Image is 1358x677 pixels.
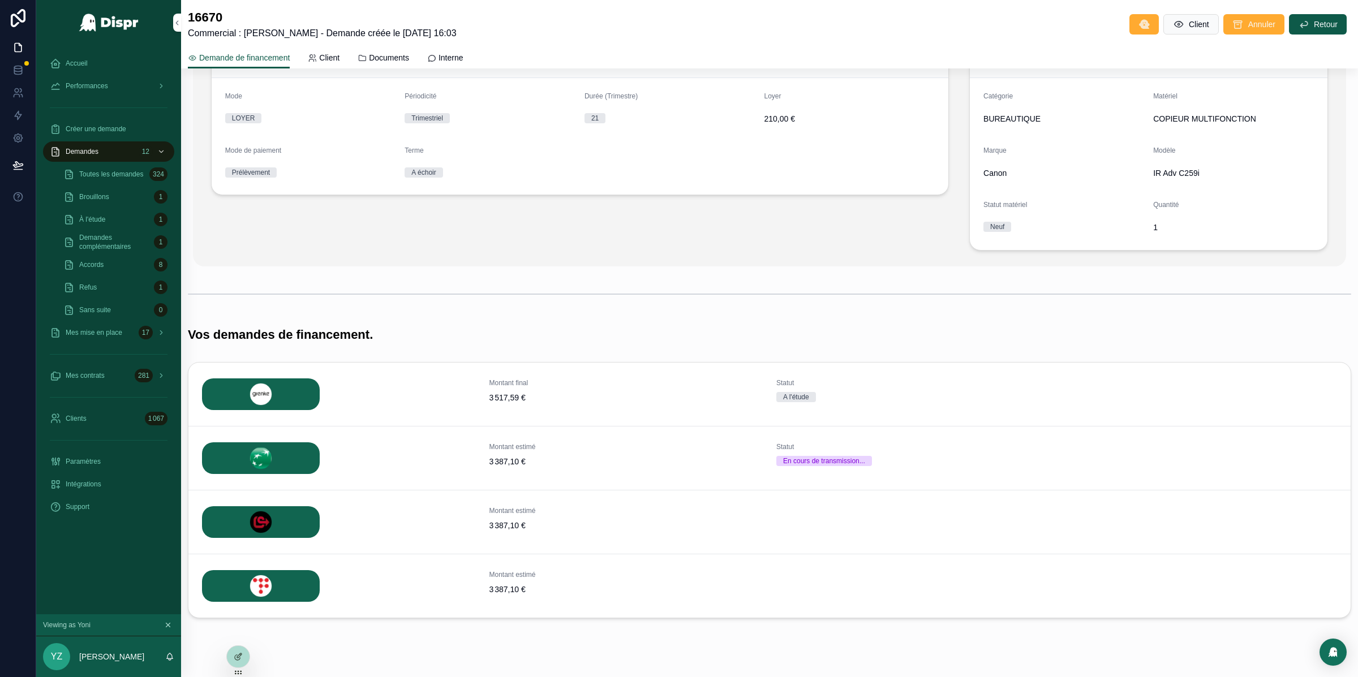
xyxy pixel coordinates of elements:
[43,119,174,139] a: Créer une demande
[79,215,105,224] span: À l'étude
[79,170,143,179] span: Toutes les demandes
[145,412,167,425] div: 1 067
[489,456,763,467] span: 3 387,10 €
[983,146,1007,154] span: Marque
[66,457,101,466] span: Paramètres
[411,167,436,178] div: A échoir
[225,146,281,154] span: Mode de paiement
[202,570,320,602] img: LEASECOM.png
[1289,14,1347,35] button: Retour
[439,52,463,63] span: Interne
[188,9,457,27] h1: 16670
[202,378,320,410] img: GREN.png
[66,59,88,68] span: Accueil
[43,408,174,429] a: Clients1 067
[66,147,98,156] span: Demandes
[154,190,167,204] div: 1
[225,92,242,100] span: Mode
[79,651,144,662] p: [PERSON_NAME]
[154,213,167,226] div: 1
[188,326,373,344] h1: Vos demandes de financement.
[188,48,290,69] a: Demande de financement
[57,255,174,275] a: Accords8
[1153,146,1175,154] span: Modèle
[1153,113,1256,124] span: COPIEUR MULTIFONCTION
[783,392,809,402] div: A l'étude
[489,570,763,579] span: Montant estimé
[764,113,935,124] span: 210,00 €
[79,305,111,314] span: Sans suite
[489,392,763,403] span: 3 517,59 €
[783,456,865,466] div: En cours de transmission...
[43,497,174,517] a: Support
[154,303,167,317] div: 0
[411,113,443,123] div: Trimestriel
[199,52,290,63] span: Demande de financement
[489,506,763,515] span: Montant estimé
[135,369,153,382] div: 281
[139,145,153,158] div: 12
[43,76,174,96] a: Performances
[776,442,1050,451] span: Statut
[764,92,781,100] span: Loyer
[139,326,153,339] div: 17
[990,222,1004,232] div: Neuf
[983,92,1013,100] span: Catégorie
[66,371,105,380] span: Mes contrats
[57,164,174,184] a: Toutes les demandes324
[232,113,255,123] div: LOYER
[79,233,149,251] span: Demandes complémentaires
[188,27,457,40] span: Commercial : [PERSON_NAME] - Demande créée le [DATE] 16:03
[489,520,763,531] span: 3 387,10 €
[66,328,122,337] span: Mes mise en place
[154,235,167,249] div: 1
[149,167,167,181] div: 324
[427,48,463,70] a: Interne
[57,187,174,207] a: Brouillons1
[66,124,126,133] span: Créer une demande
[43,53,174,74] a: Accueil
[776,378,1050,387] span: Statut
[1189,19,1209,30] span: Client
[489,584,763,595] span: 3 387,10 €
[43,474,174,494] a: Intégrations
[1153,167,1314,179] span: IR Adv C259i
[36,45,181,532] div: scrollable content
[489,442,763,451] span: Montant estimé
[405,92,436,100] span: Périodicité
[585,92,638,100] span: Durée (Trimestre)
[232,167,270,178] div: Prélèvement
[43,620,91,629] span: Viewing as Yoni
[358,48,409,70] a: Documents
[1314,19,1338,30] span: Retour
[405,146,423,154] span: Terme
[319,52,339,63] span: Client
[369,52,409,63] span: Documents
[66,414,87,423] span: Clients
[1223,14,1284,35] button: Annuler
[154,258,167,271] div: 8
[66,502,89,511] span: Support
[202,506,320,538] img: LOCAM.png
[57,209,174,230] a: À l'étude1
[79,283,97,292] span: Refus
[202,442,320,474] img: BNP.png
[79,192,109,201] span: Brouillons
[1248,19,1275,30] span: Annuler
[43,451,174,472] a: Paramètres
[983,201,1027,209] span: Statut matériel
[57,300,174,320] a: Sans suite0
[57,277,174,297] a: Refus1
[79,260,104,269] span: Accords
[79,14,139,32] img: App logo
[43,365,174,386] a: Mes contrats281
[489,378,763,387] span: Montant final
[591,113,599,123] div: 21
[66,480,101,489] span: Intégrations
[983,167,1144,179] span: Canon
[1320,639,1347,666] div: Open Intercom Messenger
[66,81,108,90] span: Performances
[1153,222,1314,233] span: 1
[1153,201,1179,209] span: Quantité
[51,650,62,663] span: YZ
